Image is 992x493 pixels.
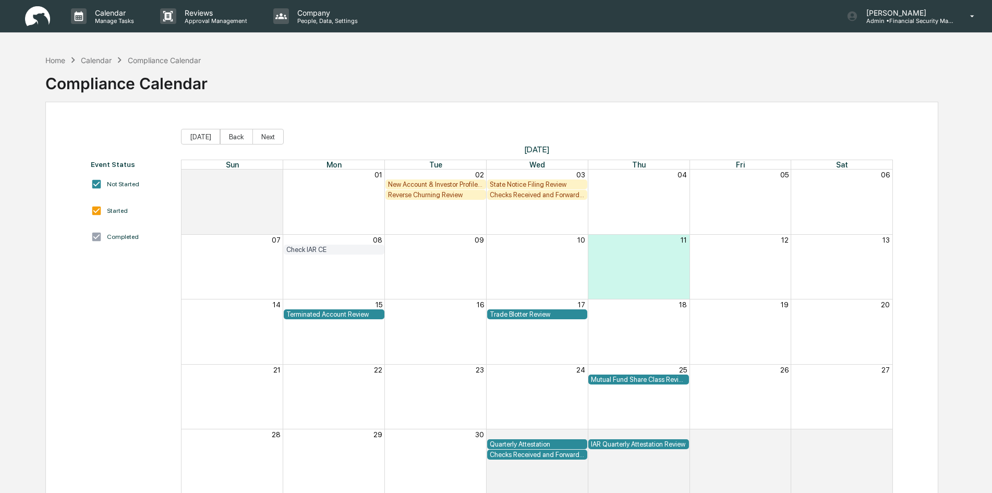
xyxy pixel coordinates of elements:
[107,233,139,241] div: Completed
[578,300,585,309] button: 17
[679,366,687,374] button: 25
[374,171,382,179] button: 01
[681,236,687,244] button: 11
[373,430,382,439] button: 29
[475,171,484,179] button: 02
[836,160,848,169] span: Sat
[576,171,585,179] button: 03
[87,17,139,25] p: Manage Tasks
[632,160,646,169] span: Thu
[529,160,545,169] span: Wed
[181,145,893,154] span: [DATE]
[45,66,208,93] div: Compliance Calendar
[679,300,687,309] button: 18
[373,236,382,244] button: 08
[107,181,139,188] div: Not Started
[107,207,128,214] div: Started
[858,17,955,25] p: Admin • Financial Security Management
[882,236,890,244] button: 13
[272,430,281,439] button: 28
[477,300,484,309] button: 16
[289,8,363,17] p: Company
[429,160,442,169] span: Tue
[25,6,50,27] img: logo
[374,366,382,374] button: 22
[176,8,252,17] p: Reviews
[286,246,382,254] div: Check IAR CE
[780,366,789,374] button: 26
[91,160,171,169] div: Event Status
[476,366,484,374] button: 23
[87,8,139,17] p: Calendar
[272,236,281,244] button: 07
[490,181,585,188] div: State Notice Filing Review
[388,191,483,199] div: Reverse Churning Review
[490,191,585,199] div: Checks Received and Forwarded Log
[881,366,890,374] button: 27
[128,56,201,65] div: Compliance Calendar
[678,430,687,439] button: 02
[376,300,382,309] button: 15
[388,181,483,188] div: New Account & Investor Profile Review
[780,171,789,179] button: 05
[591,440,686,448] div: IAR Quarterly Attestation Review
[780,430,789,439] button: 03
[45,56,65,65] div: Home
[273,366,281,374] button: 21
[881,300,890,309] button: 20
[880,430,890,439] button: 04
[81,56,112,65] div: Calendar
[490,310,585,318] div: Trade Blotter Review
[577,236,585,244] button: 10
[858,8,955,17] p: [PERSON_NAME]
[226,160,239,169] span: Sun
[273,300,281,309] button: 14
[475,430,484,439] button: 30
[176,17,252,25] p: Approval Management
[577,430,585,439] button: 01
[490,451,585,459] div: Checks Received and Forwarded Log
[678,171,687,179] button: 04
[490,440,585,448] div: Quarterly Attestation
[475,236,484,244] button: 09
[286,310,382,318] div: Terminated Account Review
[181,129,220,145] button: [DATE]
[781,300,789,309] button: 19
[736,160,745,169] span: Fri
[252,129,284,145] button: Next
[289,17,363,25] p: People, Data, Settings
[220,129,253,145] button: Back
[576,366,585,374] button: 24
[881,171,890,179] button: 06
[959,459,987,487] iframe: Open customer support
[326,160,342,169] span: Mon
[273,171,281,179] button: 31
[591,376,686,383] div: Mutual Fund Share Class Review
[781,236,789,244] button: 12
